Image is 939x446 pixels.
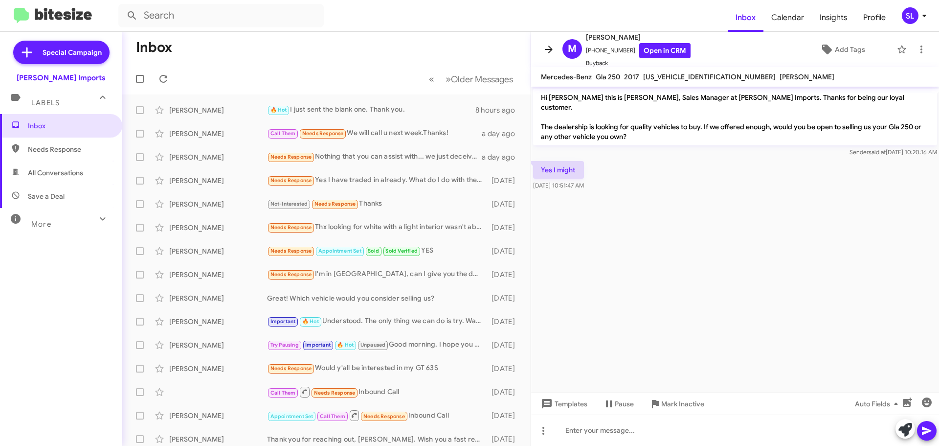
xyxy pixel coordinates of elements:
[780,72,834,81] span: [PERSON_NAME]
[169,105,267,115] div: [PERSON_NAME]
[728,3,763,32] a: Inbox
[763,3,812,32] a: Calendar
[487,223,523,233] div: [DATE]
[267,104,475,116] div: I just sent the blank one. Thank you.
[267,363,487,374] div: Would y'all be interested in my GT 63S
[850,148,937,156] span: Sender [DATE] 10:20:16 AM
[424,69,519,89] nav: Page navigation example
[568,41,577,57] span: M
[487,270,523,280] div: [DATE]
[586,43,691,58] span: [PHONE_NUMBER]
[17,73,106,83] div: [PERSON_NAME] Imports
[586,31,691,43] span: [PERSON_NAME]
[169,246,267,256] div: [PERSON_NAME]
[31,98,60,107] span: Labels
[31,220,51,229] span: More
[270,201,308,207] span: Not-Interested
[169,293,267,303] div: [PERSON_NAME]
[270,390,296,396] span: Call Them
[267,245,487,257] div: YES
[169,152,267,162] div: [PERSON_NAME]
[267,222,487,233] div: Thx looking for white with a light interior wasn't able to follow the link I'll look at website
[812,3,855,32] span: Insights
[533,182,584,189] span: [DATE] 10:51:47 AM
[533,161,584,179] p: Yes I might
[661,395,704,413] span: Mark Inactive
[267,151,482,163] div: Nothing that you can assist with... we just deceived to wait!
[482,152,523,162] div: a day ago
[615,395,634,413] span: Pause
[270,271,312,278] span: Needs Response
[855,395,902,413] span: Auto Fields
[855,3,894,32] a: Profile
[314,390,356,396] span: Needs Response
[118,4,324,27] input: Search
[28,144,111,154] span: Needs Response
[487,340,523,350] div: [DATE]
[487,293,523,303] div: [DATE]
[267,198,487,210] div: Thanks
[385,248,418,254] span: Sold Verified
[267,128,482,139] div: We will call u next week.Thanks!
[451,74,513,85] span: Older Messages
[267,269,487,280] div: I'm in [GEOGRAPHIC_DATA], can I give you the details and you can give me approximate How much?
[475,105,523,115] div: 8 hours ago
[267,293,487,303] div: Great! Which vehicle would you consider selling us?
[487,199,523,209] div: [DATE]
[270,154,312,160] span: Needs Response
[270,224,312,231] span: Needs Response
[267,409,487,422] div: Inbound Call
[487,317,523,327] div: [DATE]
[169,317,267,327] div: [PERSON_NAME]
[43,47,102,57] span: Special Campaign
[169,223,267,233] div: [PERSON_NAME]
[320,413,345,420] span: Call Them
[423,69,440,89] button: Previous
[440,69,519,89] button: Next
[270,413,313,420] span: Appointment Set
[169,411,267,421] div: [PERSON_NAME]
[305,342,331,348] span: Important
[169,199,267,209] div: [PERSON_NAME]
[869,148,886,156] span: said at
[302,130,344,137] span: Needs Response
[595,395,642,413] button: Pause
[28,168,83,178] span: All Conversations
[270,177,312,184] span: Needs Response
[302,318,319,325] span: 🔥 Hot
[267,434,487,444] div: Thank you for reaching out, [PERSON_NAME]. Wish you a fast recovery and we will talk soon.
[169,176,267,186] div: [PERSON_NAME]
[835,41,865,58] span: Add Tags
[270,248,312,254] span: Needs Response
[429,73,434,85] span: «
[482,129,523,139] div: a day ago
[624,72,639,81] span: 2017
[169,129,267,139] div: [PERSON_NAME]
[487,176,523,186] div: [DATE]
[318,248,361,254] span: Appointment Set
[267,386,487,398] div: Inbound Call
[136,40,172,55] h1: Inbox
[643,72,776,81] span: [US_VEHICLE_IDENTIFICATION_NUMBER]
[169,434,267,444] div: [PERSON_NAME]
[642,395,712,413] button: Mark Inactive
[586,58,691,68] span: Buyback
[169,270,267,280] div: [PERSON_NAME]
[169,340,267,350] div: [PERSON_NAME]
[337,342,354,348] span: 🔥 Hot
[847,395,910,413] button: Auto Fields
[792,41,892,58] button: Add Tags
[533,89,937,145] p: Hi [PERSON_NAME] this is [PERSON_NAME], Sales Manager at [PERSON_NAME] Imports. Thanks for being ...
[267,316,487,327] div: Understood. The only thing we can do is try. Was there any particular vehicle you had in mind to ...
[531,395,595,413] button: Templates
[267,175,487,186] div: Yes I have traded in already. What do I do with the old plates?
[541,72,592,81] span: Mercedes-Benz
[169,364,267,374] div: [PERSON_NAME]
[314,201,356,207] span: Needs Response
[902,7,918,24] div: SL
[446,73,451,85] span: »
[487,364,523,374] div: [DATE]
